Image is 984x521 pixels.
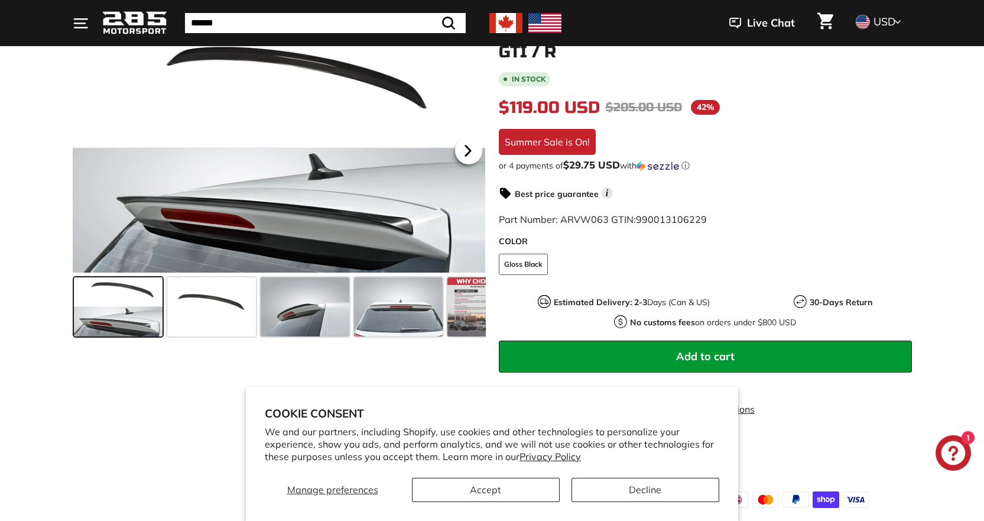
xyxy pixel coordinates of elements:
strong: 30-Days Return [810,297,872,308]
span: 990013106229 [636,213,707,225]
p: on orders under $800 USD [630,316,796,329]
span: $119.00 USD [499,98,600,118]
input: Search [185,13,466,33]
img: paypal [782,491,809,508]
button: Accept [412,478,560,502]
span: i [602,187,613,199]
img: shopify_pay [813,491,839,508]
p: Days (Can & US) [554,296,710,309]
span: Live Chat [747,15,795,31]
img: Sezzle [636,161,679,171]
label: COLOR [499,235,912,248]
div: or 4 payments of$29.75 USDwithSezzle Click to learn more about Sezzle [499,160,912,171]
div: or 4 payments of with [499,160,912,171]
h1: OEM Style Roof Spoiler - [DATE]-[DATE] Golf Mk7 GTI / R [499,25,912,62]
span: USD [873,15,895,28]
strong: No customs fees [630,317,695,328]
strong: Estimated Delivery: 2-3 [554,297,647,308]
img: visa [843,491,869,508]
span: Part Number: ARVW063 GTIN: [499,213,707,225]
button: Manage preferences [265,478,400,502]
p: We and our partners, including Shopify, use cookies and other technologies to personalize your ex... [265,426,719,462]
span: 42% [691,100,720,115]
span: $29.75 USD [563,158,620,171]
img: master [752,491,779,508]
span: Add to cart [676,350,735,363]
span: $205.00 USD [606,100,682,115]
b: In stock [512,76,545,83]
a: Cart [810,3,840,43]
div: Summer Sale is On! [499,129,596,155]
h2: Cookie consent [265,406,719,420]
button: Add to cart [499,341,912,373]
span: Manage preferences [287,484,378,496]
inbox-online-store-chat: Shopify online store chat [932,435,975,474]
a: Privacy Policy [519,451,581,462]
strong: Best price guarantee [515,189,599,199]
img: Logo_285_Motorsport_areodynamics_components [102,9,167,37]
button: Live Chat [714,8,810,38]
button: Decline [571,478,719,502]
